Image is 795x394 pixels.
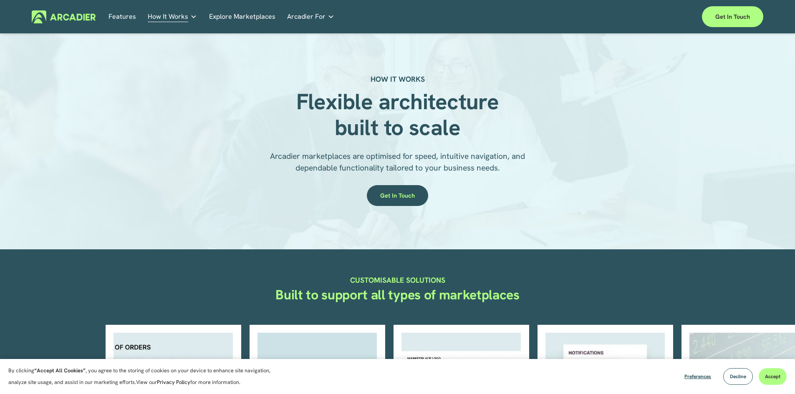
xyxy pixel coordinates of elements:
[678,368,717,385] button: Preferences
[723,368,753,385] button: Decline
[275,286,520,304] strong: Built to support all types of marketplaces
[367,185,428,206] a: Get in touch
[765,373,780,380] span: Accept
[287,11,326,23] span: Arcadier For
[730,373,746,380] span: Decline
[296,87,505,142] strong: Flexible architecture built to scale
[148,11,188,23] span: How It Works
[702,6,763,27] a: Get in touch
[350,275,445,285] strong: CUSTOMISABLE SOLUTIONS
[209,10,275,23] a: Explore Marketplaces
[371,74,425,84] strong: HOW IT WORKS
[759,368,787,385] button: Accept
[157,379,190,386] a: Privacy Policy
[8,365,280,388] p: By clicking , you agree to the storing of cookies on your device to enhance site navigation, anal...
[684,373,711,380] span: Preferences
[270,151,527,173] span: Arcadier marketplaces are optimised for speed, intuitive navigation, and dependable functionality...
[34,367,86,374] strong: “Accept All Cookies”
[109,10,136,23] a: Features
[148,10,197,23] a: folder dropdown
[32,10,96,23] img: Arcadier
[287,10,334,23] a: folder dropdown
